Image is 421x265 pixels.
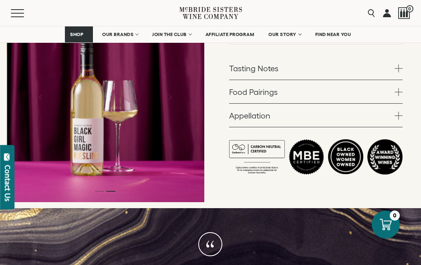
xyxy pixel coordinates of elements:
[200,26,260,42] a: AFFILIATE PROGRAM
[65,26,93,42] a: SHOP
[152,32,187,37] span: JOIN THE CLUB
[263,26,306,42] a: OUR STORY
[102,32,133,37] span: OUR BRANDS
[107,191,115,192] li: Page dot 2
[406,5,413,12] span: 0
[70,32,84,37] span: SHOP
[30,86,51,107] button: Previous
[4,165,12,201] div: Contact Us
[229,56,403,80] a: Tasting Notes
[159,86,180,107] button: Next
[310,26,357,42] a: FIND NEAR YOU
[268,32,296,37] span: OUR STORY
[147,26,196,42] a: JOIN THE CLUB
[315,32,351,37] span: FIND NEAR YOU
[390,211,400,221] div: 0
[11,9,40,17] button: Mobile Menu Trigger
[229,80,403,103] a: Food Pairings
[95,191,104,192] li: Page dot 1
[229,104,403,127] a: Appellation
[97,26,143,42] a: OUR BRANDS
[205,32,254,37] span: AFFILIATE PROGRAM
